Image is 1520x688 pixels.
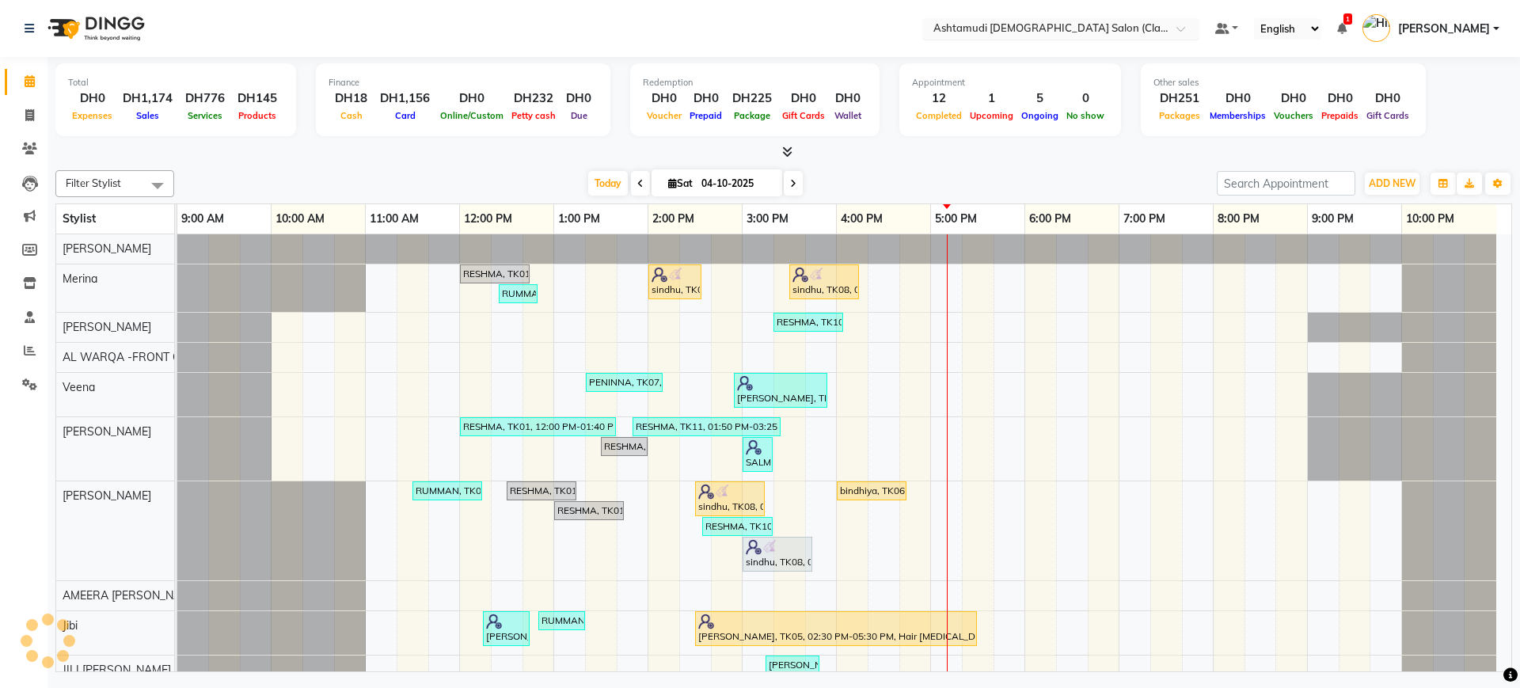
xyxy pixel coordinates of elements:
a: 12:00 PM [460,207,516,230]
span: JILI [PERSON_NAME] [63,663,171,677]
div: [PERSON_NAME], TK12, 03:15 PM-03:50 PM, Eyebrow Threading,Upper Lip Threading/Chin Threading [767,658,818,672]
span: Upcoming [966,110,1017,121]
div: Appointment [912,76,1108,89]
div: Finance [329,76,598,89]
span: Memberships [1206,110,1270,121]
div: DH145 [231,89,283,108]
span: [PERSON_NAME] [63,320,151,334]
span: No show [1062,110,1108,121]
span: Completed [912,110,966,121]
div: [PERSON_NAME], TK05, 02:30 PM-05:30 PM, Hair [MEDICAL_DATA] - Short [697,614,975,644]
div: DH0 [68,89,116,108]
span: Petty cash [507,110,560,121]
span: AL WARQA -FRONT OFFICE [63,350,211,364]
span: Today [588,171,628,196]
span: Online/Custom [436,110,507,121]
a: 5:00 PM [931,207,981,230]
span: Services [184,110,226,121]
span: Filter Stylist [66,177,121,189]
button: ADD NEW [1365,173,1419,195]
div: [PERSON_NAME] Ms, TK03, 12:15 PM-12:45 PM, Blow Dry [484,614,528,644]
div: bindhiya, TK06, 04:00 PM-04:45 PM, Classic Pedicure [838,484,905,498]
span: Packages [1155,110,1204,121]
a: 8:00 PM [1214,207,1263,230]
span: Package [730,110,774,121]
span: Due [567,110,591,121]
span: [PERSON_NAME] [63,488,151,503]
div: DH0 [643,89,686,108]
div: DH0 [686,89,726,108]
div: RESHMA, TK01, 01:00 PM-01:45 PM, Classic Pedicure [556,504,622,518]
div: RESHMA, TK01, 12:00 PM-12:45 PM, Fruit Facial [462,267,528,281]
span: Wallet [830,110,865,121]
span: Sat [664,177,697,189]
div: PENINNA, TK07, 01:20 PM-02:10 PM, Eyebrow Threading,Upper Lip Threading/Chin Threading,Upper Lip ... [587,375,661,390]
div: 12 [912,89,966,108]
a: 1 [1337,21,1347,36]
div: DH0 [778,89,829,108]
div: RESHMA, TK11, 01:50 PM-03:25 PM, Lycon Brazilian,Under Arms Waxing,Full Arms Waxing,Full Legs Waxing [634,420,779,434]
input: 2025-10-04 [697,172,776,196]
span: Cash [336,110,367,121]
a: 6:00 PM [1025,207,1075,230]
span: Sales [132,110,163,121]
span: ADD NEW [1369,177,1415,189]
div: Other sales [1153,76,1413,89]
div: DH776 [179,89,231,108]
span: [PERSON_NAME] [1398,21,1490,37]
a: 11:00 AM [366,207,423,230]
a: 10:00 AM [272,207,329,230]
a: 2:00 PM [648,207,698,230]
div: sindhu, TK08, 03:00 PM-03:45 PM, Classic Pedicure [744,539,811,569]
a: 10:00 PM [1402,207,1458,230]
div: RESHMA, TK01, 01:30 PM-02:00 PM, Full Legs Waxing [602,439,646,454]
img: logo [40,6,149,51]
span: Expenses [68,110,116,121]
div: DH1,174 [116,89,179,108]
span: Gift Cards [1362,110,1413,121]
div: RUMMAN, TK02, 11:30 AM-12:15 PM, Classic Manicure [414,484,481,498]
div: 1 [966,89,1017,108]
div: DH225 [726,89,778,108]
a: 1:00 PM [554,207,604,230]
span: Card [391,110,420,121]
div: DH0 [436,89,507,108]
div: DH18 [329,89,374,108]
div: DH0 [1270,89,1317,108]
div: DH0 [1362,89,1413,108]
div: RUMMAN, TK04, 12:50 PM-01:20 PM, Hair Trim without Wash [540,614,583,628]
div: [PERSON_NAME], TK13, 02:55 PM-03:55 PM, Creative Hair Cut [735,375,826,405]
input: Search Appointment [1217,171,1355,196]
span: Ongoing [1017,110,1062,121]
div: DH0 [829,89,867,108]
div: SALMA, TK09, 03:00 PM-03:20 PM, Eyebrow Threading [744,439,771,469]
img: Himanshu Akania [1362,14,1390,42]
span: Veena [63,380,95,394]
div: DH0 [1206,89,1270,108]
div: DH251 [1153,89,1206,108]
div: 0 [1062,89,1108,108]
span: AMEERA [PERSON_NAME] [63,588,200,602]
a: 3:00 PM [743,207,792,230]
span: Prepaid [686,110,726,121]
div: RESHMA, TK01, 12:00 PM-01:40 PM, Anti Ageing Facial,Face Bleach/[PERSON_NAME],Lycon Under Arms Wa... [462,420,614,434]
div: 5 [1017,89,1062,108]
div: Total [68,76,283,89]
a: 9:00 PM [1308,207,1358,230]
div: RESHMA, TK01, 12:30 PM-01:15 PM, Classic Manicure [508,484,575,498]
div: RESHMA, TK10, 03:20 PM-04:05 PM, Classic Manicure [775,315,842,329]
div: DH1,156 [374,89,436,108]
span: Voucher [643,110,686,121]
div: sindhu, TK08, 02:00 PM-02:35 PM, Lycon Full Face Wax with Eyebrows [650,267,700,297]
div: Redemption [643,76,867,89]
div: DH232 [507,89,560,108]
a: 9:00 AM [177,207,228,230]
span: Stylist [63,211,96,226]
span: Products [234,110,280,121]
span: 1 [1343,13,1352,25]
div: DH0 [560,89,598,108]
span: [PERSON_NAME] [63,424,151,439]
a: 4:00 PM [837,207,887,230]
span: [PERSON_NAME] [63,241,151,256]
span: Prepaids [1317,110,1362,121]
